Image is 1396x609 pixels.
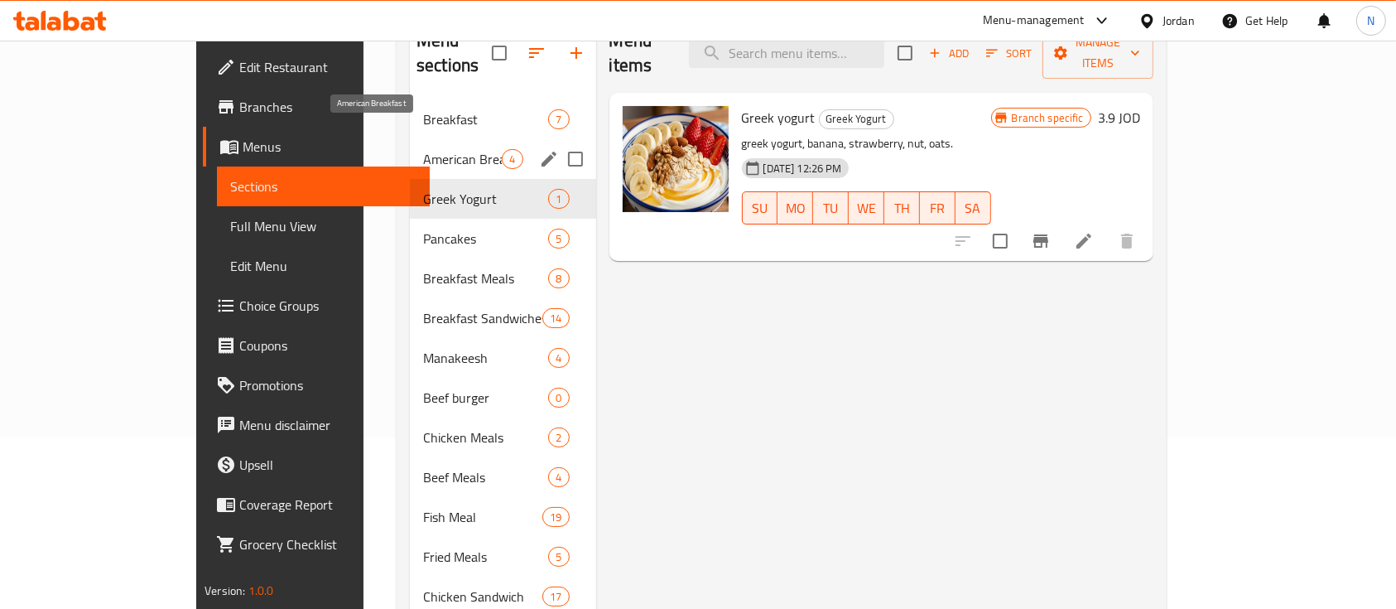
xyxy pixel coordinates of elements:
[1098,106,1140,129] h6: 3.9 JOD
[549,191,568,207] span: 1
[927,44,971,63] span: Add
[230,216,416,236] span: Full Menu View
[203,127,430,167] a: Menus
[410,418,595,457] div: Chicken Meals2
[542,308,569,328] div: items
[239,375,416,395] span: Promotions
[849,191,884,225] button: WE
[623,106,729,212] img: Greek yogurt
[742,133,991,154] p: greek yogurt, banana, strawberry, nut, oats.
[820,196,842,220] span: TU
[549,430,568,446] span: 2
[239,495,416,515] span: Coverage Report
[410,179,595,219] div: Greek Yogurt1
[423,547,548,567] span: Fried Meals
[243,137,416,157] span: Menus
[820,109,893,128] span: Greek Yogurt
[982,41,1036,66] button: Sort
[416,28,491,78] h2: Menu sections
[217,206,430,246] a: Full Menu View
[956,191,991,225] button: SA
[410,457,595,497] div: Beef Meals4
[548,428,569,447] div: items
[423,308,542,328] span: Breakfast Sandwiches
[1163,12,1195,30] div: Jordan
[203,485,430,524] a: Coverage Report
[986,44,1032,63] span: Sort
[410,378,595,418] div: Beef burger0
[819,109,894,129] div: Greek Yogurt
[203,524,430,564] a: Grocery Checklist
[423,587,542,607] div: Chicken Sandwich
[423,467,548,487] span: Beef Meals
[548,348,569,368] div: items
[410,298,595,338] div: Breakfast Sandwiches14
[543,311,568,326] span: 14
[777,191,813,225] button: MO
[203,326,430,365] a: Coupons
[1005,110,1090,126] span: Branch specific
[248,580,274,602] span: 1.0.0
[239,97,416,117] span: Branches
[548,229,569,249] div: items
[1107,221,1147,261] button: delete
[217,167,430,206] a: Sections
[205,580,245,602] span: Version:
[217,246,430,286] a: Edit Menu
[423,388,548,408] div: Beef burger
[543,510,568,525] span: 19
[689,39,884,68] input: search
[1042,27,1153,79] button: Manage items
[423,109,548,129] span: Breakfast
[742,191,778,225] button: SU
[423,428,548,447] div: Chicken Meals
[423,348,548,368] span: Manakeesh
[239,336,416,355] span: Coupons
[1021,221,1061,261] button: Branch-specific-item
[423,268,548,288] span: Breakfast Meals
[742,105,816,130] span: Greek yogurt
[239,57,416,77] span: Edit Restaurant
[1074,231,1094,251] a: Edit menu item
[410,338,595,378] div: Manakeesh4
[423,507,542,527] span: Fish Meal
[549,271,568,287] span: 8
[410,259,595,298] div: Breakfast Meals8
[757,161,849,176] span: [DATE] 12:26 PM
[239,296,416,316] span: Choice Groups
[548,109,569,129] div: items
[549,549,568,565] span: 5
[556,33,596,73] button: Add section
[1056,32,1140,74] span: Manage items
[549,112,568,128] span: 7
[203,286,430,326] a: Choice Groups
[922,41,975,66] span: Add item
[230,256,416,276] span: Edit Menu
[548,547,569,567] div: items
[962,196,984,220] span: SA
[983,224,1018,259] span: Select to update
[784,196,806,220] span: MO
[549,231,568,247] span: 5
[423,229,548,249] span: Pancakes
[239,534,416,554] span: Grocery Checklist
[423,189,548,209] div: Greek Yogurt
[482,36,517,70] span: Select all sections
[548,388,569,408] div: items
[423,149,502,169] span: American Breakfast
[239,415,416,435] span: Menu disclaimer
[410,139,595,179] div: American Breakfast4edit
[239,455,416,475] span: Upsell
[517,33,556,73] span: Sort sections
[410,497,595,537] div: Fish Meal19
[537,147,561,172] button: edit
[813,191,849,225] button: TU
[549,350,568,366] span: 4
[975,41,1042,66] span: Sort items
